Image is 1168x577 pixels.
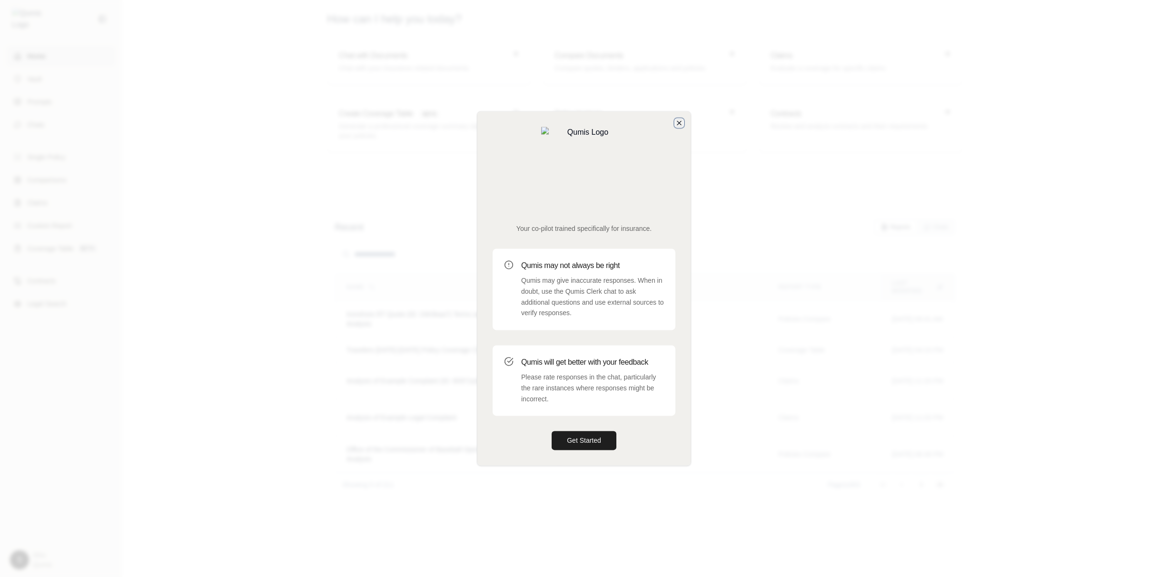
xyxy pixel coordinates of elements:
h3: Qumis may not always be right [521,260,664,271]
p: Your co-pilot trained specifically for insurance. [493,224,675,233]
button: Get Started [552,431,616,450]
h3: Qumis will get better with your feedback [521,357,664,368]
img: Qumis Logo [541,127,627,212]
p: Please rate responses in the chat, particularly the rare instances where responses might be incor... [521,372,664,404]
p: Qumis may give inaccurate responses. When in doubt, use the Qumis Clerk chat to ask additional qu... [521,275,664,318]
